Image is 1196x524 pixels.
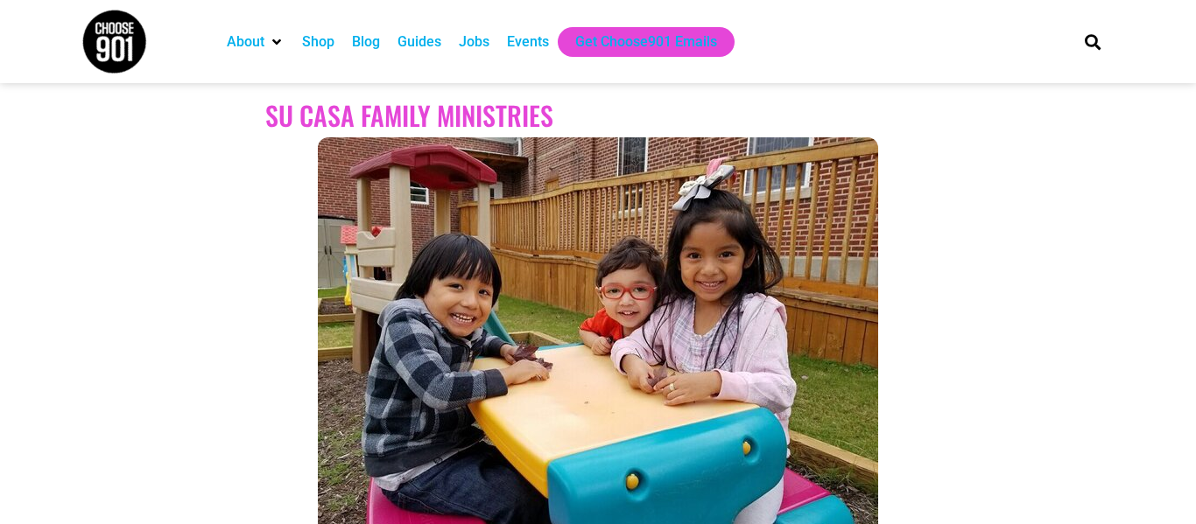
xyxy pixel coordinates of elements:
a: About [227,31,264,52]
a: Events [507,31,549,52]
a: Guides [397,31,441,52]
a: Get Choose901 Emails [575,31,717,52]
nav: Main nav [218,27,1055,57]
a: Blog [352,31,380,52]
div: About [218,27,293,57]
a: Shop [302,31,334,52]
a: Jobs [459,31,489,52]
a: Su Casa Family Ministries [265,95,553,135]
div: Search [1079,27,1108,56]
